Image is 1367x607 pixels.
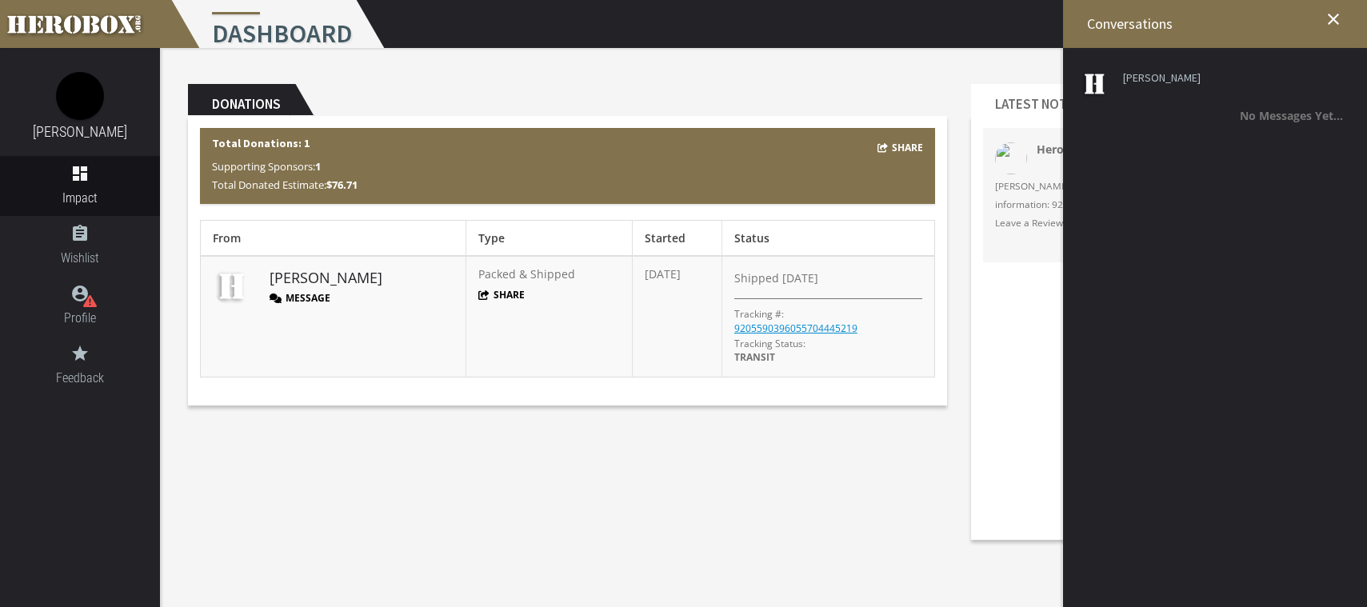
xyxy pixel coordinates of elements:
[877,138,924,157] button: Share
[212,136,310,150] b: Total Donations: 1
[1087,14,1173,33] span: Conversations
[1037,142,1133,157] strong: Herobox Shipped
[466,221,633,257] th: Type
[734,307,784,321] p: Tracking #:
[1075,60,1347,137] li: [PERSON_NAME] No Messages Yet...
[1240,108,1343,123] b: No Messages Yet...
[734,321,857,335] a: 9205590396055704445219
[721,221,935,257] th: Status
[632,221,721,257] th: Started
[1123,72,1331,84] a: [PERSON_NAME]
[971,84,1145,116] h2: Latest Notifications
[1324,10,1343,29] i: close
[270,268,382,289] a: [PERSON_NAME]
[188,84,295,116] h2: Donations
[478,266,575,282] span: Packed & Shipped
[200,128,935,204] div: Total Donations: 1
[212,178,358,192] span: Total Donated Estimate:
[734,270,818,286] span: Shipped [DATE]
[70,164,90,183] i: dashboard
[270,291,330,305] button: Message
[213,266,253,306] img: image
[995,232,1315,250] a: Read More
[734,337,805,350] span: Tracking Status:
[995,177,1315,232] span: [PERSON_NAME] just sent you a HeroBox! Here is your tracking information: 9205590396055704445219L...
[201,221,466,257] th: From
[326,178,358,192] b: $76.71
[33,123,127,140] a: [PERSON_NAME]
[734,350,775,364] span: TRANSIT
[212,159,321,174] span: Supporting Sponsors:
[995,142,1027,174] img: 2720-201905282041540400-optimized.jpeg
[56,72,104,120] img: image
[632,256,721,377] td: [DATE]
[315,159,321,174] b: 1
[478,288,525,302] button: Share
